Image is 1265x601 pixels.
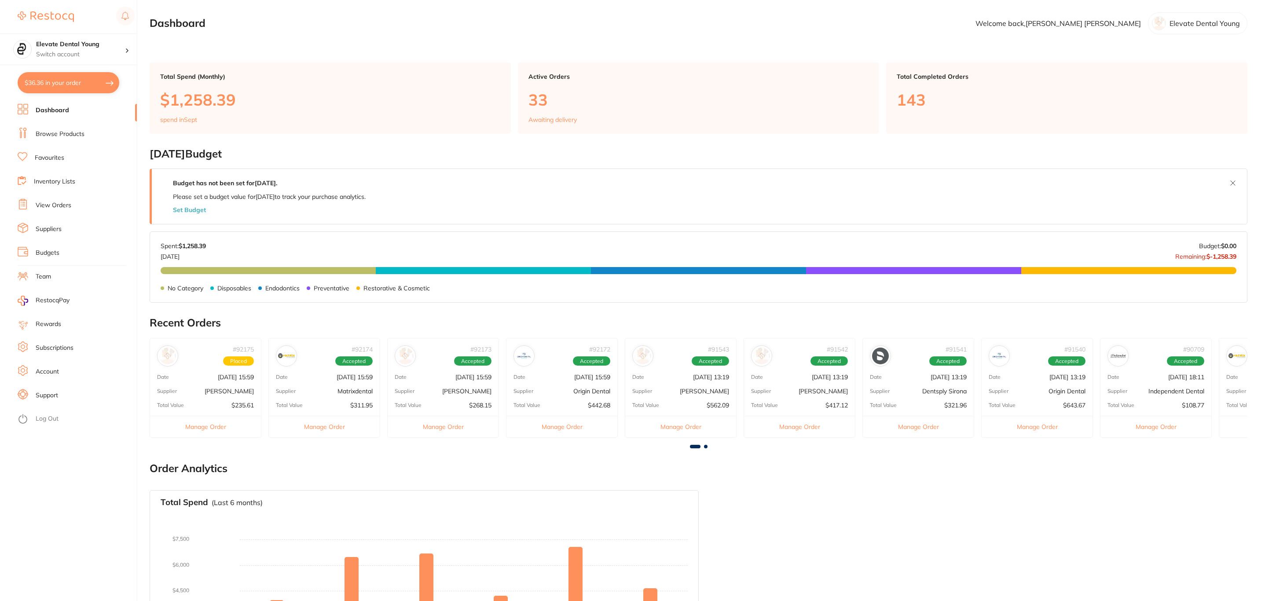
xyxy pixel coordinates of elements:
[36,272,51,281] a: Team
[1167,356,1204,366] span: Accepted
[870,402,897,408] p: Total Value
[150,148,1247,160] h2: [DATE] Budget
[455,374,491,381] p: [DATE] 15:59
[827,346,848,353] p: # 91542
[1107,374,1119,380] p: Date
[14,40,31,58] img: Elevate Dental Young
[528,73,869,80] p: Active Orders
[870,374,882,380] p: Date
[897,73,1237,80] p: Total Completed Orders
[872,348,889,364] img: Dentsply Sirona
[18,412,134,426] button: Log Out
[218,374,254,381] p: [DATE] 15:59
[870,388,890,394] p: Supplier
[632,388,652,394] p: Supplier
[693,374,729,381] p: [DATE] 13:19
[395,388,414,394] p: Supplier
[751,374,763,380] p: Date
[179,242,206,250] strong: $1,258.39
[18,72,119,93] button: $36.36 in your order
[989,388,1008,394] p: Supplier
[1226,402,1253,408] p: Total Value
[886,62,1247,134] a: Total Completed Orders143
[897,91,1237,109] p: 143
[863,416,974,437] button: Manage Order
[573,356,610,366] span: Accepted
[470,346,491,353] p: # 92173
[708,346,729,353] p: # 91543
[975,19,1141,27] p: Welcome back, [PERSON_NAME] [PERSON_NAME]
[753,348,770,364] img: Adam Dental
[36,367,59,376] a: Account
[161,242,206,249] p: Spent:
[397,348,414,364] img: Adam Dental
[150,17,205,29] h2: Dashboard
[205,388,254,395] p: [PERSON_NAME]
[212,498,263,506] p: (Last 6 months)
[1221,242,1236,250] strong: $0.00
[314,285,349,292] p: Preventative
[269,416,380,437] button: Manage Order
[173,179,277,187] strong: Budget has not been set for [DATE] .
[352,346,373,353] p: # 92174
[506,416,617,437] button: Manage Order
[150,416,261,437] button: Manage Order
[36,40,125,49] h4: Elevate Dental Young
[513,374,525,380] p: Date
[36,344,73,352] a: Subscriptions
[1049,388,1085,395] p: Origin Dental
[276,374,288,380] p: Date
[160,91,500,109] p: $1,258.39
[929,356,967,366] span: Accepted
[223,356,254,366] span: Placed
[18,296,28,306] img: RestocqPay
[265,285,300,292] p: Endodontics
[36,391,58,400] a: Support
[991,348,1008,364] img: Origin Dental
[574,374,610,381] p: [DATE] 15:59
[1110,348,1126,364] img: Independent Dental
[625,416,736,437] button: Manage Order
[989,374,1001,380] p: Date
[276,402,303,408] p: Total Value
[1170,19,1240,27] p: Elevate Dental Young
[528,116,577,123] p: Awaiting delivery
[1048,356,1085,366] span: Accepted
[217,285,251,292] p: Disposables
[518,62,879,134] a: Active Orders33Awaiting delivery
[1107,388,1127,394] p: Supplier
[516,348,532,364] img: Origin Dental
[395,402,422,408] p: Total Value
[1183,346,1204,353] p: # 90709
[36,106,69,115] a: Dashboard
[335,356,373,366] span: Accepted
[751,388,771,394] p: Supplier
[34,177,75,186] a: Inventory Lists
[1168,374,1204,381] p: [DATE] 18:11
[337,374,373,381] p: [DATE] 15:59
[150,62,511,134] a: Total Spend (Monthly)$1,258.39spend inSept
[442,388,491,395] p: [PERSON_NAME]
[160,116,197,123] p: spend in Sept
[632,402,659,408] p: Total Value
[363,285,430,292] p: Restorative & Cosmetic
[395,374,407,380] p: Date
[573,388,610,395] p: Origin Dental
[454,356,491,366] span: Accepted
[350,402,373,409] p: $311.95
[18,11,74,22] img: Restocq Logo
[528,91,869,109] p: 33
[588,402,610,409] p: $442.68
[157,388,177,394] p: Supplier
[1049,374,1085,381] p: [DATE] 13:19
[799,388,848,395] p: [PERSON_NAME]
[161,498,208,507] h3: Total Spend
[634,348,651,364] img: Henry Schein Halas
[231,402,254,409] p: $235.61
[812,374,848,381] p: [DATE] 13:19
[680,388,729,395] p: [PERSON_NAME]
[36,130,84,139] a: Browse Products
[1100,416,1211,437] button: Manage Order
[1107,402,1134,408] p: Total Value
[337,388,373,395] p: Matrixdental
